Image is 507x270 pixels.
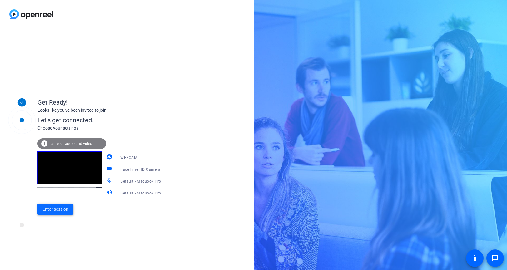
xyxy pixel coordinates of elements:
[37,125,175,131] div: Choose your settings
[120,155,137,160] span: WEBCAM
[42,206,68,213] span: Enter session
[471,254,479,262] mat-icon: accessibility
[106,189,114,197] mat-icon: volume_up
[49,141,92,146] span: Test your audio and video
[106,177,114,185] mat-icon: mic_none
[37,115,175,125] div: Let's get connected.
[120,167,184,172] span: FaceTime HD Camera (2C0E:82E3)
[120,190,196,195] span: Default - MacBook Pro Speakers (Built-in)
[106,154,114,161] mat-icon: camera
[37,98,162,107] div: Get Ready!
[120,179,201,184] span: Default - MacBook Pro Microphone (Built-in)
[37,204,73,215] button: Enter session
[41,140,48,147] mat-icon: info
[37,107,162,114] div: Looks like you've been invited to join
[491,254,499,262] mat-icon: message
[106,165,114,173] mat-icon: videocam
